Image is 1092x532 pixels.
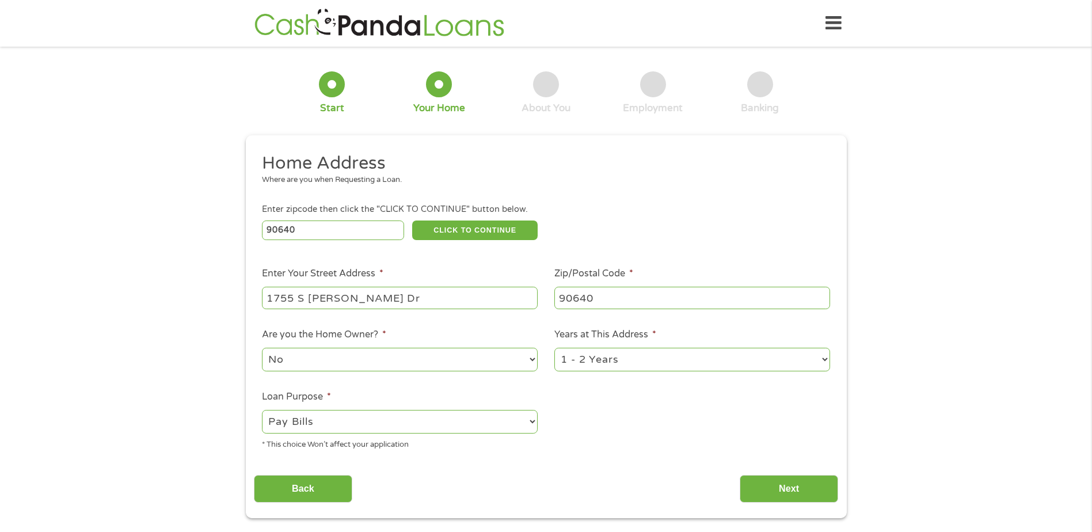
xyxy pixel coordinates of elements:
div: Start [320,102,344,115]
input: 1 Main Street [262,287,538,309]
label: Are you the Home Owner? [262,329,386,341]
div: Banking [741,102,779,115]
img: GetLoanNow Logo [251,7,508,40]
button: CLICK TO CONTINUE [412,221,538,240]
input: Back [254,475,352,503]
label: Years at This Address [554,329,656,341]
input: Enter Zipcode (e.g 01510) [262,221,404,240]
label: Zip/Postal Code [554,268,633,280]
div: About You [522,102,570,115]
h2: Home Address [262,152,821,175]
input: Next [740,475,838,503]
div: Employment [623,102,683,115]
div: * This choice Won’t affect your application [262,435,538,451]
div: Your Home [413,102,465,115]
div: Enter zipcode then click the "CLICK TO CONTINUE" button below. [262,203,830,216]
label: Loan Purpose [262,391,331,403]
div: Where are you when Requesting a Loan. [262,174,821,186]
label: Enter Your Street Address [262,268,383,280]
